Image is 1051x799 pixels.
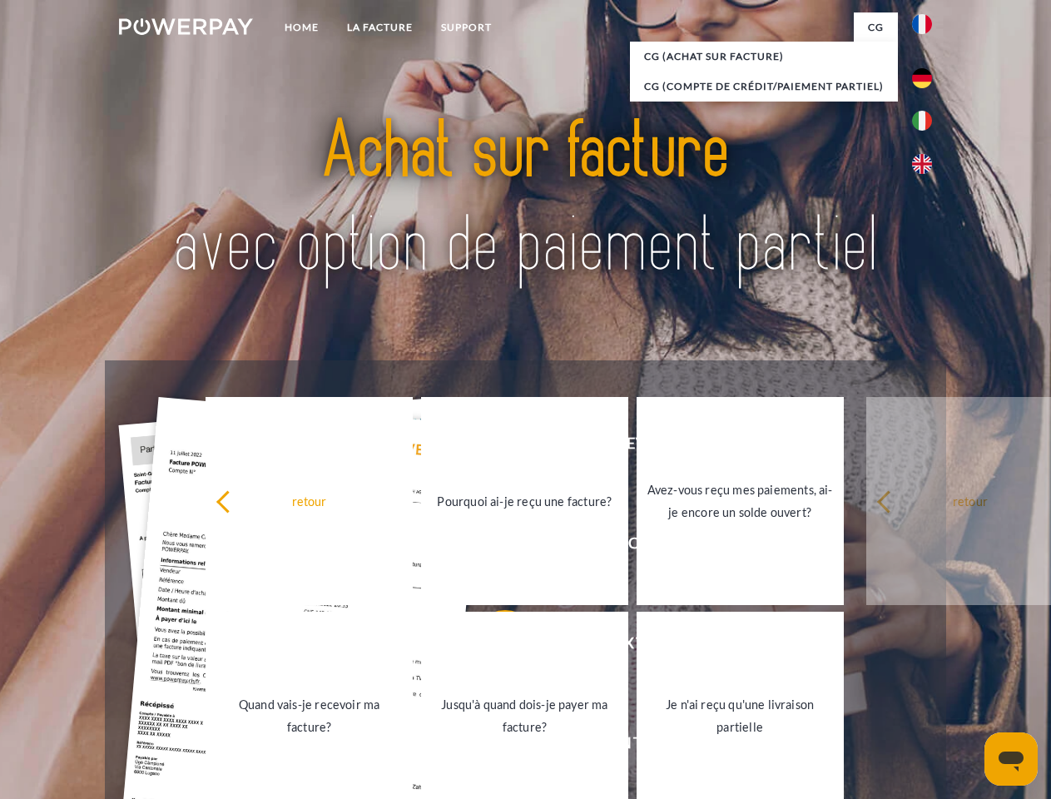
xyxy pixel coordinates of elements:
[159,80,892,319] img: title-powerpay_fr.svg
[333,12,427,42] a: LA FACTURE
[912,68,932,88] img: de
[216,489,403,512] div: retour
[912,154,932,174] img: en
[984,732,1038,786] iframe: Bouton de lancement de la fenêtre de messagerie
[647,479,834,524] div: Avez-vous reçu mes paiements, ai-je encore un solde ouvert?
[431,489,618,512] div: Pourquoi ai-je reçu une facture?
[630,72,898,102] a: CG (Compte de crédit/paiement partiel)
[427,12,506,42] a: Support
[912,14,932,34] img: fr
[912,111,932,131] img: it
[431,693,618,738] div: Jusqu'à quand dois-je payer ma facture?
[647,693,834,738] div: Je n'ai reçu qu'une livraison partielle
[637,397,844,605] a: Avez-vous reçu mes paiements, ai-je encore un solde ouvert?
[854,12,898,42] a: CG
[216,693,403,738] div: Quand vais-je recevoir ma facture?
[270,12,333,42] a: Home
[119,18,253,35] img: logo-powerpay-white.svg
[630,42,898,72] a: CG (achat sur facture)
